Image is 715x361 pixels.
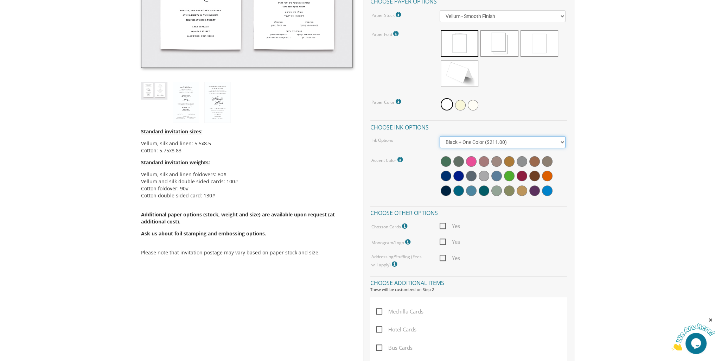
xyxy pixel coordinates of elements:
[173,82,199,123] img: style1_heb.jpg
[141,82,167,99] img: style1_thumb2.jpg
[376,307,423,316] span: Mechilla Cards
[370,287,567,292] div: These will be customized on Step 2
[370,276,567,288] h4: Choose additional items
[671,317,715,350] iframe: chat widget
[370,120,567,133] h4: Choose ink options
[371,137,393,143] label: Ink Options
[141,192,352,199] li: Cotton double sided card: 130#
[141,171,352,178] li: Vellum, silk and linen foldovers: 80#
[141,178,352,185] li: Vellum and silk double sided cards: 100#
[371,222,409,231] label: Chosson Cards
[141,147,352,154] li: Cotton: 5.75x8.83
[371,155,404,164] label: Accent Color
[370,206,567,218] h4: Choose other options
[376,325,416,334] span: Hotel Cards
[204,82,231,123] img: style1_eng.jpg
[371,10,403,19] label: Paper Stock
[141,140,352,147] li: Vellum, silk and linen: 5.5x8.5
[371,97,403,106] label: Paper Color
[141,211,352,237] span: Additional paper options (stock, weight and size) are available upon request (at additional cost).
[371,237,412,247] label: Monogram/Logo
[440,254,460,262] span: Yes
[440,222,460,230] span: Yes
[376,343,413,352] span: Bus Cards
[141,185,352,192] li: Cotton foldover: 90#
[141,230,266,237] span: Ask us about foil stamping and embossing options.
[440,237,460,246] span: Yes
[371,254,429,269] label: Addressing/Stuffing (Fees will apply)
[141,128,203,135] span: Standard invitation sizes:
[141,123,352,263] div: Please note that invitation postage may vary based on paper stock and size.
[371,29,400,38] label: Paper Fold
[141,159,210,166] span: Standard invitation weights:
